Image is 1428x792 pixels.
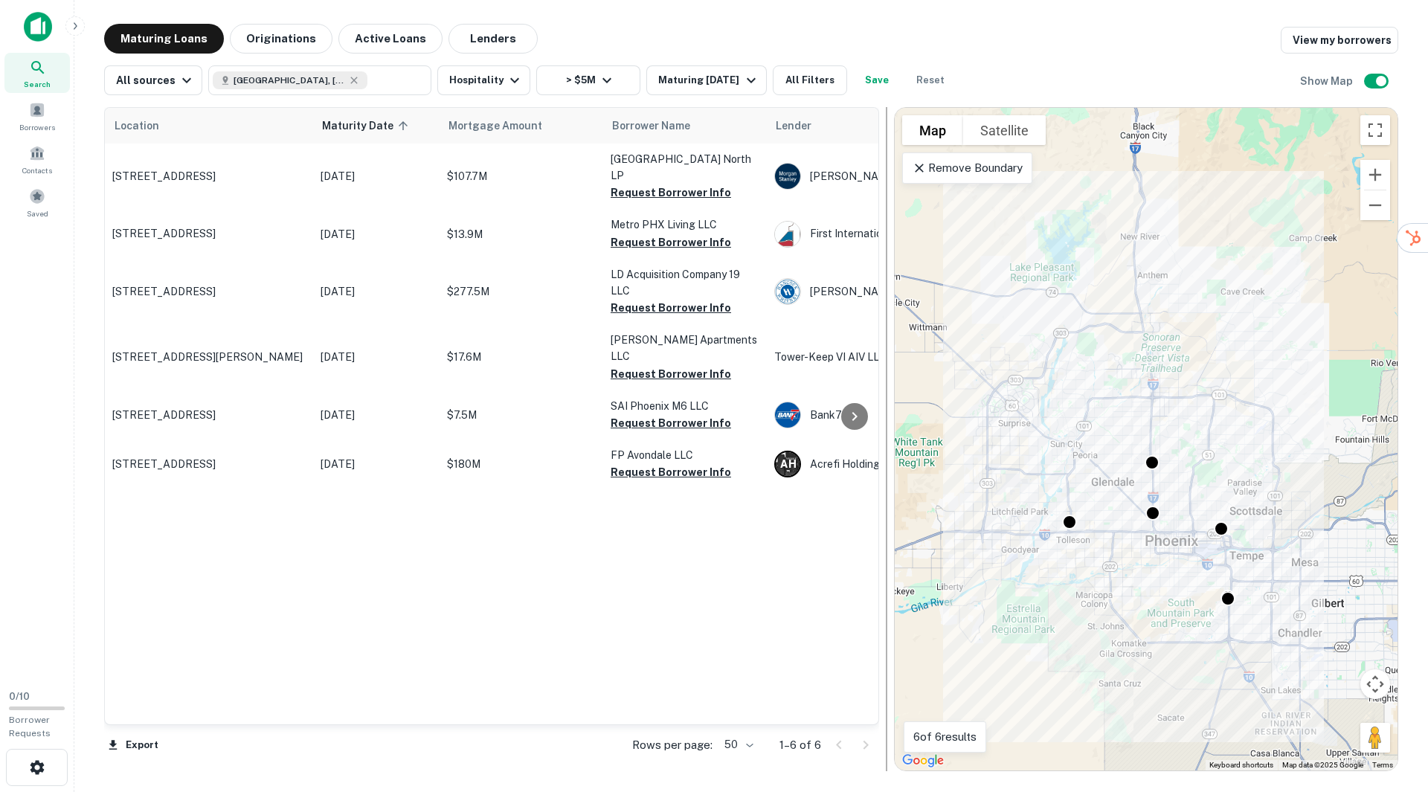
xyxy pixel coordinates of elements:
div: First International Bank & Trust [774,221,997,248]
span: Lender [776,117,811,135]
th: Location [105,108,313,144]
button: Reset [907,65,954,95]
a: View my borrowers [1281,27,1398,54]
p: [STREET_ADDRESS] [112,227,306,240]
button: Export [104,734,162,756]
p: $7.5M [447,407,596,423]
span: Borrowers [19,121,55,133]
button: Maturing [DATE] [646,65,766,95]
p: Rows per page: [632,736,713,754]
p: [DATE] [321,349,432,365]
div: Maturing [DATE] [658,71,759,89]
p: [STREET_ADDRESS] [112,457,306,471]
span: Saved [27,207,48,219]
img: picture [775,164,800,189]
img: picture [775,402,800,428]
button: Request Borrower Info [611,365,731,383]
span: Search [24,78,51,90]
div: 0 0 [895,108,1398,770]
button: > $5M [536,65,640,95]
th: Mortgage Amount [440,108,603,144]
p: $13.9M [447,226,596,242]
a: Borrowers [4,96,70,136]
div: Acrefi Holdings J-i, LLC [774,451,997,477]
span: Borrower Requests [9,715,51,738]
p: 1–6 of 6 [779,736,821,754]
p: $277.5M [447,283,596,300]
p: FP Avondale LLC [611,447,759,463]
iframe: Chat Widget [1354,625,1428,697]
div: [PERSON_NAME] [774,278,997,305]
button: Maturing Loans [104,24,224,54]
button: Drag Pegman onto the map to open Street View [1360,723,1390,753]
button: Zoom out [1360,190,1390,220]
div: Bank7 [774,402,997,428]
p: $107.7M [447,168,596,184]
div: All sources [116,71,196,89]
p: Remove Boundary [912,159,1023,177]
p: [STREET_ADDRESS] [112,170,306,183]
p: [DATE] [321,283,432,300]
button: Lenders [448,24,538,54]
a: Saved [4,182,70,222]
span: Location [114,117,159,135]
p: Tower-keep VI AIV LLC [774,349,997,365]
span: Map data ©2025 Google [1282,761,1363,769]
a: Contacts [4,139,70,179]
button: Request Borrower Info [611,414,731,432]
th: Lender [767,108,1005,144]
p: LD Acquisition Company 19 LLC [611,266,759,299]
span: 0 / 10 [9,691,30,702]
button: Hospitality [437,65,530,95]
button: Show satellite imagery [963,115,1046,145]
p: A H [780,457,796,472]
img: capitalize-icon.png [24,12,52,42]
p: SAI Phoenix M6 LLC [611,398,759,414]
button: Save your search to get updates of matches that match your search criteria. [853,65,901,95]
span: Mortgage Amount [448,117,562,135]
span: Borrower Name [612,117,690,135]
button: All Filters [773,65,847,95]
p: $17.6M [447,349,596,365]
img: picture [775,222,800,247]
p: [STREET_ADDRESS] [112,408,306,422]
button: Originations [230,24,332,54]
div: 50 [718,734,756,756]
p: [STREET_ADDRESS] [112,285,306,298]
button: Request Borrower Info [611,299,731,317]
th: Maturity Date [313,108,440,144]
h6: Show Map [1300,73,1355,89]
p: $180M [447,456,596,472]
button: Request Borrower Info [611,234,731,251]
span: [GEOGRAPHIC_DATA], [GEOGRAPHIC_DATA], [GEOGRAPHIC_DATA] [234,74,345,87]
p: [DATE] [321,226,432,242]
span: Contacts [22,164,52,176]
button: Toggle fullscreen view [1360,115,1390,145]
button: Keyboard shortcuts [1209,760,1273,770]
div: [PERSON_NAME] [PERSON_NAME] [774,163,997,190]
p: [STREET_ADDRESS][PERSON_NAME] [112,350,306,364]
p: 6 of 6 results [913,728,977,746]
p: [DATE] [321,407,432,423]
p: [DATE] [321,456,432,472]
button: Zoom in [1360,160,1390,190]
button: Request Borrower Info [611,184,731,202]
button: All sources [104,65,202,95]
button: Request Borrower Info [611,463,731,481]
p: [DATE] [321,168,432,184]
a: Search [4,53,70,93]
p: Metro PHX Living LLC [611,216,759,233]
img: picture [775,279,800,304]
span: Maturity Date [322,117,413,135]
img: Google [898,751,948,770]
p: [GEOGRAPHIC_DATA] North LP [611,151,759,184]
p: [PERSON_NAME] Apartments LLC [611,332,759,364]
a: Terms [1372,761,1393,769]
button: Show street map [902,115,963,145]
a: Open this area in Google Maps (opens a new window) [898,751,948,770]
